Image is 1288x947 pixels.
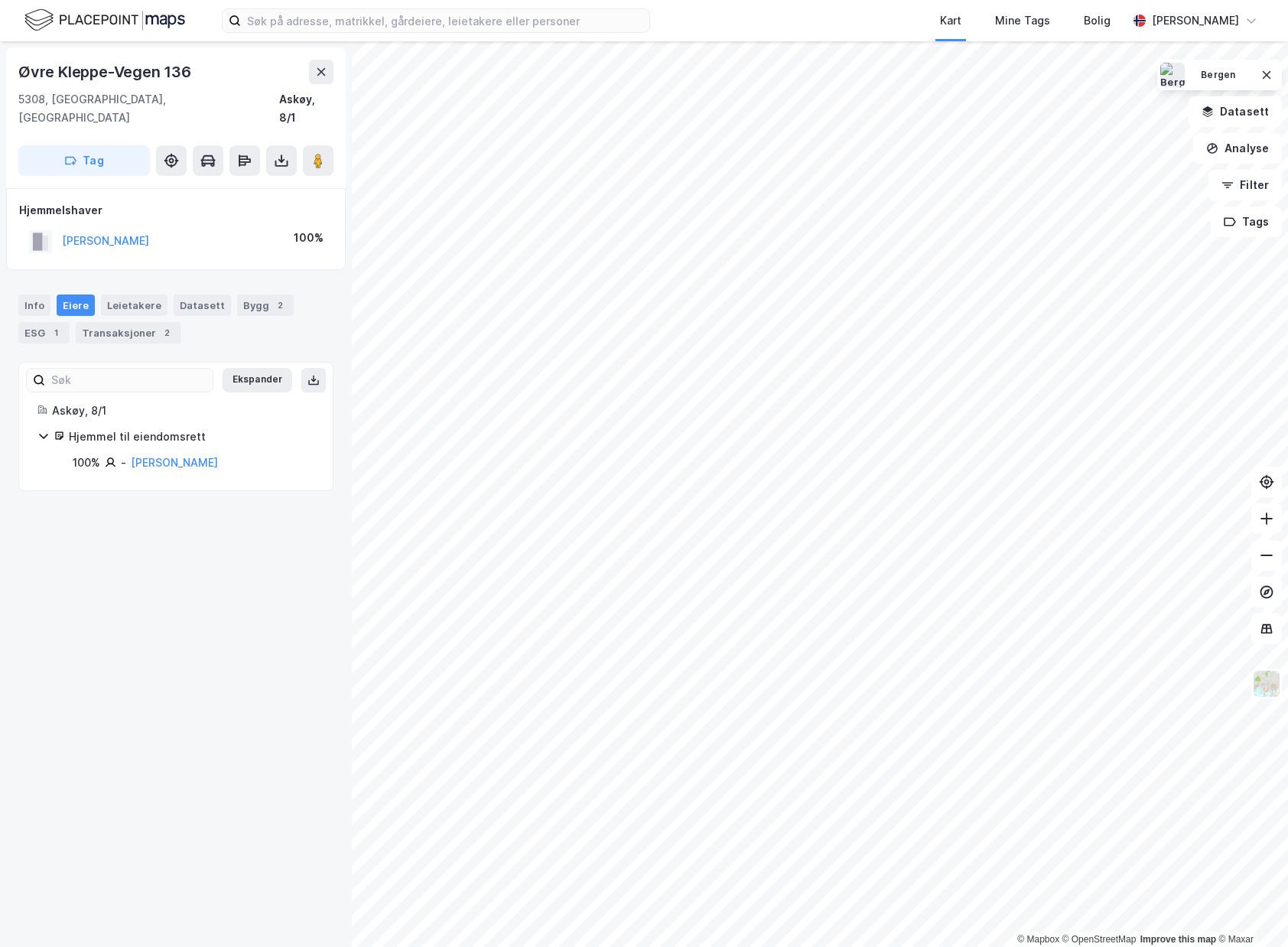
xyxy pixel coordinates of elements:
[174,295,231,316] div: Datasett
[121,454,126,472] div: -
[101,295,168,316] div: Leietakere
[18,295,50,316] div: Info
[995,11,1050,30] div: Mine Tags
[1193,133,1282,164] button: Analyse
[1211,207,1282,237] button: Tags
[237,295,294,316] div: Bygg
[18,90,279,127] div: 5308, [GEOGRAPHIC_DATA], [GEOGRAPHIC_DATA]
[1062,934,1137,945] a: OpenStreetMap
[73,454,100,472] div: 100%
[1160,63,1185,87] img: Bergen
[1212,874,1288,947] iframe: Chat Widget
[1191,63,1245,87] button: Bergen
[1017,934,1059,945] a: Mapbox
[52,402,314,420] div: Askøy, 8/1
[19,201,333,220] div: Hjemmelshaver
[24,7,185,34] img: logo.f888ab2527a4732fd821a326f86c7f29.svg
[279,90,333,127] div: Askøy, 8/1
[18,145,150,176] button: Tag
[1201,69,1235,82] div: Bergen
[294,229,324,247] div: 100%
[159,325,174,340] div: 2
[272,298,288,313] div: 2
[45,369,213,392] input: Søk
[48,325,63,340] div: 1
[69,428,314,446] div: Hjemmel til eiendomsrett
[1189,96,1282,127] button: Datasett
[241,9,649,32] input: Søk på adresse, matrikkel, gårdeiere, leietakere eller personer
[1208,170,1282,200] button: Filter
[1252,669,1281,698] img: Z
[57,295,95,316] div: Eiere
[1152,11,1239,30] div: [PERSON_NAME]
[76,322,181,343] div: Transaksjoner
[131,456,218,469] a: [PERSON_NAME]
[940,11,961,30] div: Kart
[1212,874,1288,947] div: Kontrollprogram for chat
[1084,11,1111,30] div: Bolig
[1140,934,1216,945] a: Improve this map
[223,368,292,392] button: Ekspander
[18,60,194,84] div: Øvre Kleppe-Vegen 136
[18,322,70,343] div: ESG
